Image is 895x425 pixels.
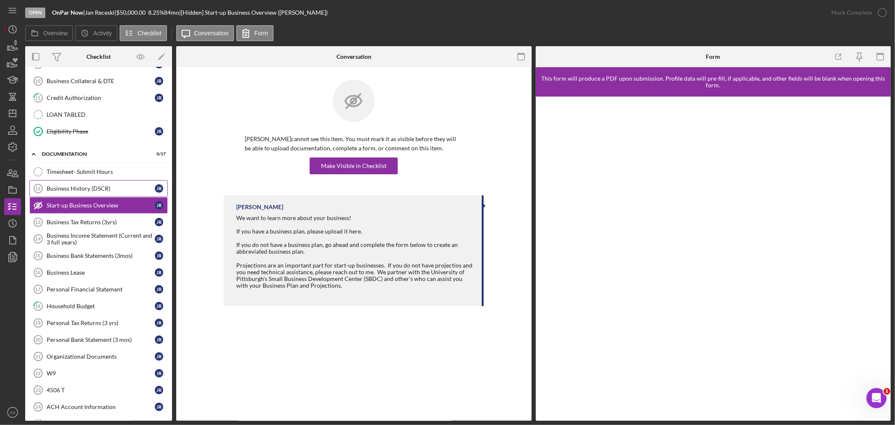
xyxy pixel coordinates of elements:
button: Form [236,25,274,41]
tspan: 23 [36,388,41,393]
label: Form [254,30,268,37]
button: Conversation [176,25,235,41]
div: J R [155,369,163,378]
tspan: 22 [36,371,41,376]
div: [PERSON_NAME] [236,204,283,210]
iframe: Lenderfit form [544,105,884,412]
div: Form [706,53,720,60]
label: Conversation [194,30,229,37]
tspan: 15 [35,253,40,258]
tspan: 12 [35,186,40,191]
a: 22W9JR [29,365,168,382]
div: J R [155,285,163,294]
div: Business Bank Statements (3mos) [47,252,155,259]
tspan: 19 [35,320,40,325]
div: If you have a business plan, please upload it here. [236,228,473,235]
div: Timesheet- Submit Hours [47,168,167,175]
div: We want to learn more about your business! [236,215,473,221]
p: [PERSON_NAME] cannot see this item. You must mark it as visible before they will be able to uploa... [245,134,463,153]
div: 4506 T [47,387,155,394]
div: If you do not have a business plan, go ahead and complete the form below to create an abbreviated... [236,241,473,255]
div: 0 / 17 [151,152,166,157]
div: J R [155,127,163,136]
a: 20Personal Bank Statement (3 mos)JR [29,331,168,348]
a: Start-up Business OverviewJR [29,197,168,214]
a: 16Business LeaseJR [29,264,168,281]
div: Open [25,8,45,18]
div: Business Income Statement (Current and 3 full years) [47,232,155,246]
tspan: 11 [36,95,41,100]
span: 1 [884,388,890,395]
button: Activity [75,25,117,41]
div: Credit Authorization [47,94,155,101]
div: | [52,9,85,16]
a: 17Personal Financial StatementJR [29,281,168,298]
div: Start-up Business Overview [47,202,155,209]
a: 13Business Tax Returns (3yrs)JR [29,214,168,231]
tspan: 10 [35,79,40,84]
b: OnPar Now [52,9,83,16]
a: 12Business History (DSCR)JR [29,180,168,197]
div: Personal Financial Statement [47,286,155,293]
div: Business Collateral & DTE [47,78,155,84]
button: Make Visible in Checklist [310,157,398,174]
a: Timesheet- Submit Hours [29,163,168,180]
div: Eligibility Phase [47,128,155,135]
div: J R [155,336,163,344]
div: J R [155,184,163,193]
a: Eligibility PhaseJR [29,123,168,140]
label: Overview [43,30,68,37]
a: 15Business Bank Statements (3mos)JR [29,247,168,264]
div: J R [155,352,163,361]
div: Make Visible in Checklist [321,157,386,174]
div: LOAN TABLED [47,111,167,118]
tspan: 21 [36,354,41,359]
div: Projections are an important part for start-up businesses. If you do not have projectios and you ... [236,262,473,289]
tspan: 16 [35,270,40,275]
div: Conversation [337,53,371,60]
div: J R [155,268,163,277]
div: J R [155,252,163,260]
label: Checklist [138,30,162,37]
div: | [Hidden] Start-up Business Overview ([PERSON_NAME]) [179,9,328,16]
div: J R [155,77,163,85]
iframe: Intercom live chat [866,388,887,408]
tspan: 20 [36,337,41,342]
button: SS [4,404,21,421]
div: Mark Complete [831,4,872,21]
div: J R [155,235,163,243]
div: Personal Tax Returns (3 yrs) [47,320,155,326]
div: Organizational Documents [47,353,155,360]
div: J R [155,386,163,394]
a: 18Household BudgetJR [29,298,168,315]
tspan: 14 [35,236,41,241]
div: J R [155,218,163,226]
button: Checklist [120,25,167,41]
div: J R [155,403,163,411]
a: 19Personal Tax Returns (3 yrs)JR [29,315,168,331]
tspan: 13 [35,220,40,225]
div: ACH Account Information [47,404,155,410]
div: Jan Receski | [85,9,116,16]
div: Business History (DSCR) [47,185,155,192]
tspan: 24 [36,404,41,409]
div: 8.25 % [148,9,164,16]
button: Mark Complete [823,4,891,21]
div: J R [155,201,163,210]
div: documentation [42,152,145,157]
tspan: 17 [35,287,40,292]
div: 84 mo [164,9,179,16]
tspan: 18 [36,303,41,309]
a: LOAN TABLED [29,106,168,123]
div: Checklist [86,53,111,60]
label: Activity [93,30,112,37]
button: Overview [25,25,73,41]
div: $50,000.00 [116,9,148,16]
a: 234506 TJR [29,382,168,399]
a: 11Credit AuthorizationJR [29,89,168,106]
div: This form will produce a PDF upon submission. Profile data will pre-fill, if applicable, and othe... [540,75,887,89]
div: J R [155,319,163,327]
a: 10Business Collateral & DTEJR [29,73,168,89]
a: 21Organizational DocumentsJR [29,348,168,365]
div: J R [155,302,163,310]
